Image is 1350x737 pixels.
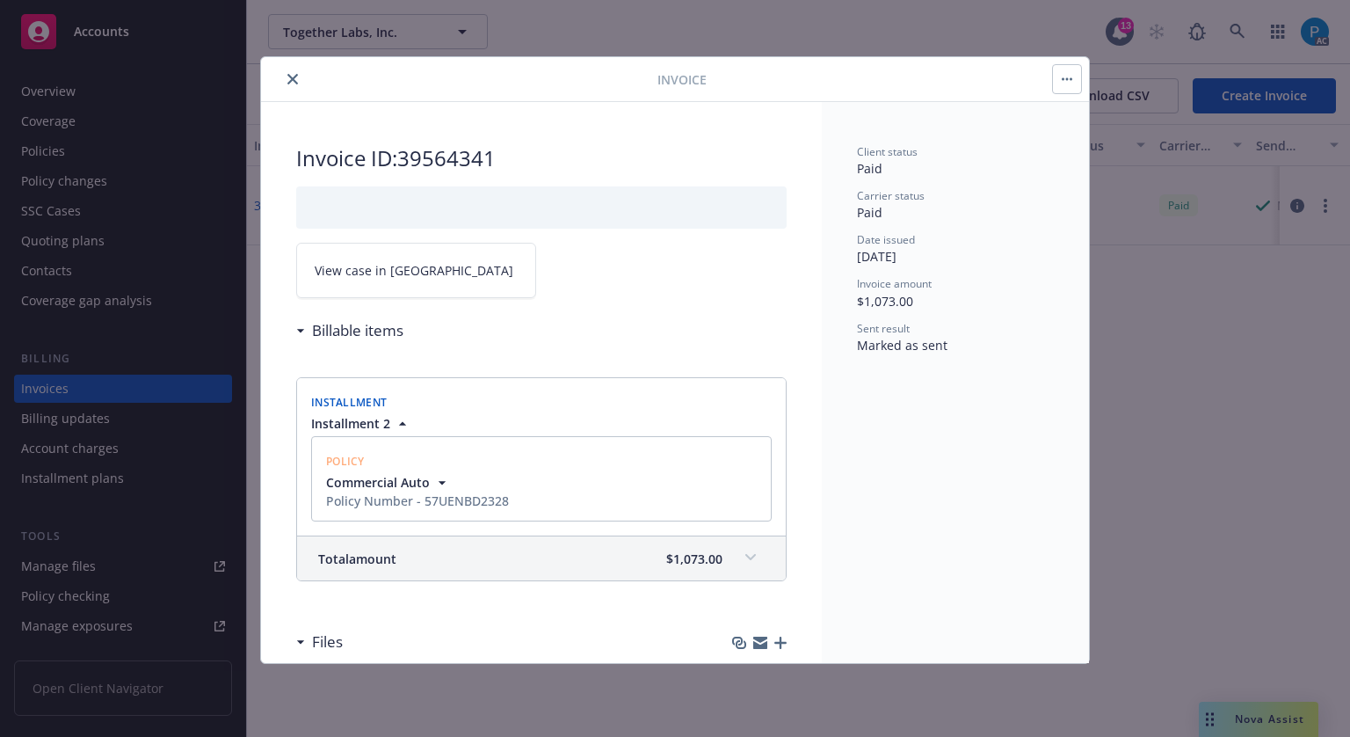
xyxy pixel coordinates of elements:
[318,550,396,568] span: Total amount
[857,337,947,354] span: Marked as sent
[311,414,411,433] button: Installment 2
[326,473,509,492] button: Commercial Auto
[326,473,430,492] span: Commercial Auto
[296,144,787,172] h2: Invoice ID: 39564341
[857,321,910,336] span: Sent result
[326,454,365,469] span: Policy
[857,293,913,310] span: $1,073.00
[282,69,303,90] button: close
[857,276,932,291] span: Invoice amount
[857,144,918,159] span: Client status
[311,414,390,433] span: Installment 2
[857,204,882,221] span: Paid
[666,550,722,568] span: $1,073.00
[657,70,707,89] span: Invoice
[311,395,387,410] span: Installment
[857,188,925,203] span: Carrier status
[296,319,403,342] div: Billable items
[296,243,536,298] a: View case in [GEOGRAPHIC_DATA]
[326,492,509,510] div: Policy Number - 57UENBD2328
[297,536,786,580] div: Totalamount$1,073.00
[857,160,882,177] span: Paid
[857,248,896,265] span: [DATE]
[296,631,343,653] div: Files
[315,261,513,280] span: View case in [GEOGRAPHIC_DATA]
[857,232,915,247] span: Date issued
[312,631,343,653] h3: Files
[312,319,403,342] h3: Billable items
